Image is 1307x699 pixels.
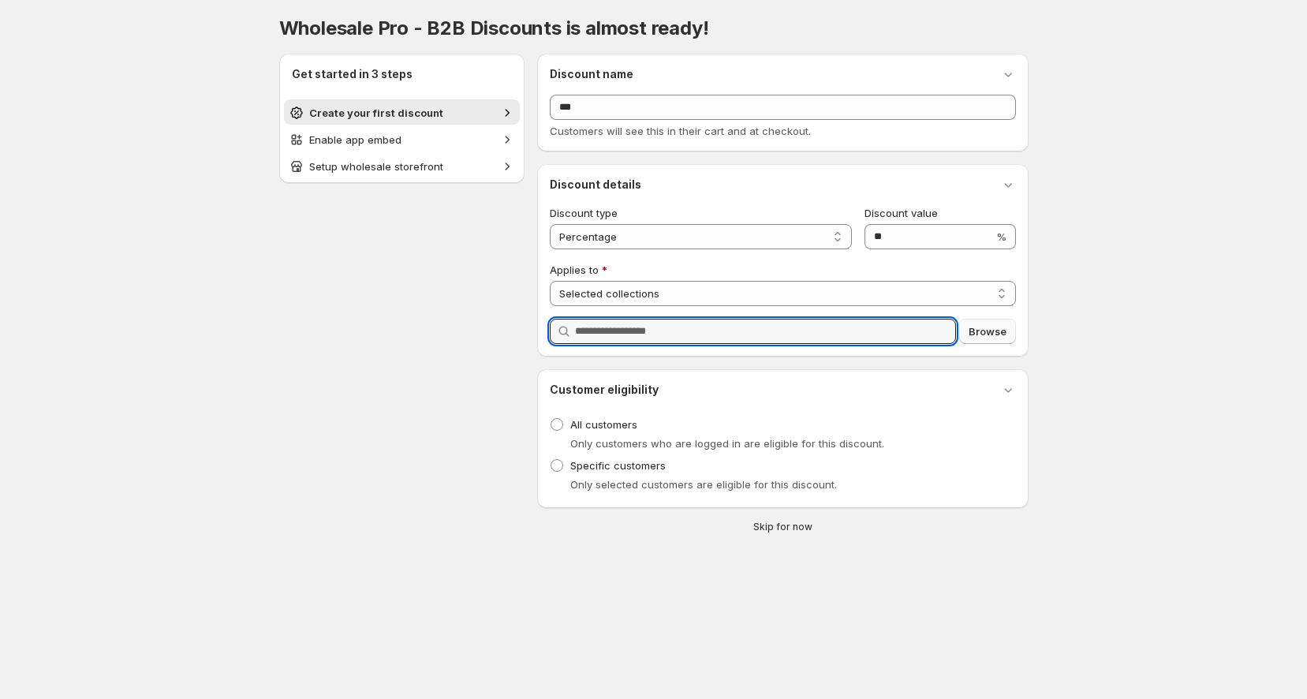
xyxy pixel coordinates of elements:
[570,418,637,431] span: All customers
[570,459,666,472] span: Specific customers
[550,177,641,193] h3: Discount details
[570,437,884,450] span: Only customers who are logged in are eligible for this discount.
[550,382,659,398] h3: Customer eligibility
[570,478,837,491] span: Only selected customers are eligible for this discount.
[550,125,811,137] span: Customers will see this in their cart and at checkout.
[969,323,1006,339] span: Browse
[309,160,443,173] span: Setup wholesale storefront
[531,518,1035,536] button: Skip for now
[309,133,401,146] span: Enable app embed
[550,207,618,219] span: Discount type
[279,16,1029,41] h1: Wholesale Pro - B2B Discounts is almost ready!
[309,107,443,119] span: Create your first discount
[550,264,599,276] span: Applies to
[959,319,1016,344] button: Browse
[753,521,812,533] span: Skip for now
[996,230,1006,243] span: %
[864,207,938,219] span: Discount value
[292,66,512,82] h2: Get started in 3 steps
[550,66,633,82] h3: Discount name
